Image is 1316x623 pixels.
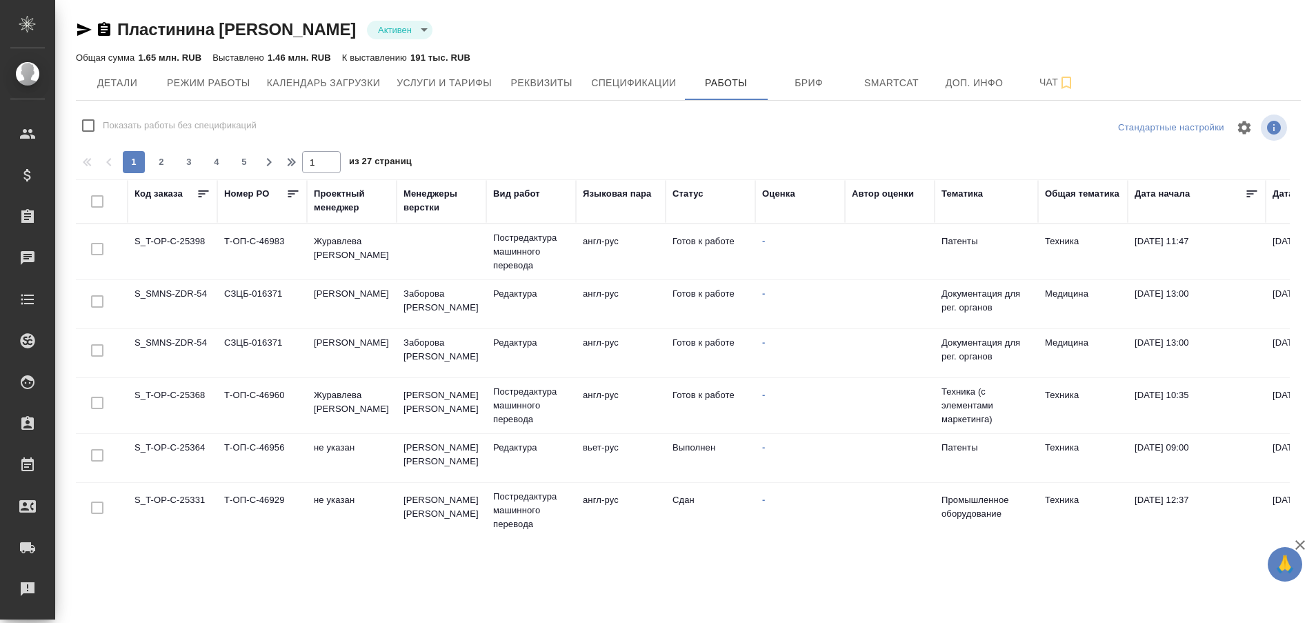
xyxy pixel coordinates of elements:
[217,382,307,430] td: Т-ОП-С-46960
[1058,75,1075,91] svg: Подписаться
[1273,550,1297,579] span: 🙏
[1128,382,1266,430] td: [DATE] 10:35
[374,24,416,36] button: Активен
[1045,187,1119,201] div: Общая тематика
[666,382,755,430] td: Готов к работе
[1261,115,1290,141] span: Посмотреть информацию
[1038,228,1128,276] td: Техника
[762,442,765,453] a: -
[307,228,397,276] td: Журавлева [PERSON_NAME]
[76,52,138,63] p: Общая сумма
[776,75,842,92] span: Бриф
[493,187,540,201] div: Вид работ
[307,486,397,535] td: не указан
[576,486,666,535] td: англ-рус
[941,441,1031,455] p: Патенты
[693,75,759,92] span: Работы
[128,382,217,430] td: S_T-OP-C-25368
[941,235,1031,248] p: Патенты
[212,52,268,63] p: Выставлено
[508,75,575,92] span: Реквизиты
[762,236,765,246] a: -
[224,187,269,201] div: Номер PO
[1038,434,1128,482] td: Техника
[150,151,172,173] button: 2
[268,52,331,63] p: 1.46 млн. RUB
[1038,329,1128,377] td: Медицина
[941,493,1031,521] p: Промышленное оборудование
[576,228,666,276] td: англ-рус
[117,20,356,39] a: Пластинина [PERSON_NAME]
[941,187,983,201] div: Тематика
[1038,486,1128,535] td: Техника
[128,434,217,482] td: S_T-OP-C-25364
[1128,280,1266,328] td: [DATE] 13:00
[84,75,150,92] span: Детали
[307,329,397,377] td: [PERSON_NAME]
[307,434,397,482] td: не указан
[342,52,410,63] p: К выставлению
[349,153,412,173] span: из 27 страниц
[397,434,486,482] td: [PERSON_NAME] [PERSON_NAME]
[233,151,255,173] button: 5
[762,288,765,299] a: -
[167,75,250,92] span: Режим работы
[178,155,200,169] span: 3
[96,21,112,38] button: Скопировать ссылку
[852,187,914,201] div: Автор оценки
[397,75,492,92] span: Услуги и тарифы
[397,329,486,377] td: Заборова [PERSON_NAME]
[493,441,569,455] p: Редактура
[941,75,1008,92] span: Доп. инфо
[76,21,92,38] button: Скопировать ссылку для ЯМессенджера
[1128,434,1266,482] td: [DATE] 09:00
[128,228,217,276] td: S_T-OP-C-25398
[397,486,486,535] td: [PERSON_NAME] [PERSON_NAME]
[941,385,1031,426] p: Техника (с элементами маркетинга)
[762,187,795,201] div: Оценка
[1024,74,1090,91] span: Чат
[1128,486,1266,535] td: [DATE] 12:37
[859,75,925,92] span: Smartcat
[307,382,397,430] td: Журавлева [PERSON_NAME]
[128,486,217,535] td: S_T-OP-C-25331
[217,329,307,377] td: СЗЦБ-016371
[217,486,307,535] td: Т-ОП-С-46929
[941,287,1031,315] p: Документация для рег. органов
[1228,111,1261,144] span: Настроить таблицу
[217,434,307,482] td: Т-ОП-С-46956
[217,228,307,276] td: Т-ОП-С-46983
[1128,228,1266,276] td: [DATE] 11:47
[367,21,432,39] div: Активен
[314,187,390,215] div: Проектный менеджер
[128,280,217,328] td: S_SMNS-ZDR-54
[493,490,569,531] p: Постредактура машинного перевода
[493,287,569,301] p: Редактура
[138,52,201,63] p: 1.65 млн. RUB
[493,231,569,273] p: Постредактура машинного перевода
[576,382,666,430] td: англ-рус
[206,151,228,173] button: 4
[134,187,183,201] div: Код заказа
[762,495,765,505] a: -
[493,336,569,350] p: Редактура
[666,329,755,377] td: Готов к работе
[762,337,765,348] a: -
[1268,547,1302,582] button: 🙏
[493,385,569,426] p: Постредактура машинного перевода
[410,52,470,63] p: 191 тыс. RUB
[1135,187,1190,201] div: Дата начала
[403,187,479,215] div: Менеджеры верстки
[1038,382,1128,430] td: Техника
[576,434,666,482] td: вьет-рус
[1115,117,1228,139] div: split button
[666,434,755,482] td: Выполнен
[576,280,666,328] td: англ-рус
[666,280,755,328] td: Готов к работе
[267,75,381,92] span: Календарь загрузки
[1038,280,1128,328] td: Медицина
[666,228,755,276] td: Готов к работе
[206,155,228,169] span: 4
[307,280,397,328] td: [PERSON_NAME]
[217,280,307,328] td: СЗЦБ-016371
